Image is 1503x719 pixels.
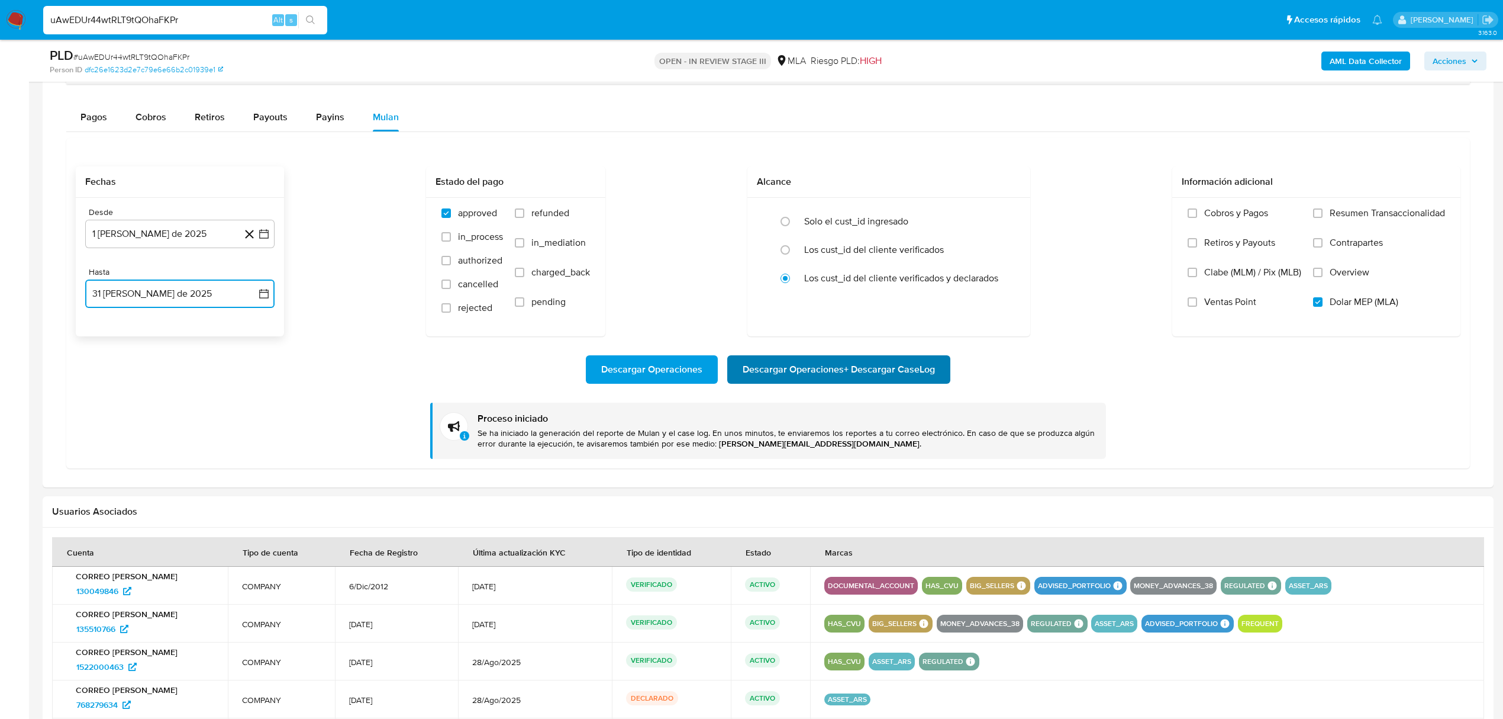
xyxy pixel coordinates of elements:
[1424,52,1486,70] button: Acciones
[654,53,771,69] p: OPEN - IN REVIEW STAGE III
[1330,52,1402,70] b: AML Data Collector
[1478,28,1497,37] span: 3.163.0
[43,12,327,28] input: Buscar usuario o caso...
[273,14,283,25] span: Alt
[298,12,322,28] button: search-icon
[73,51,189,63] span: # uAwEDUr44wtRLT9tQOhaFKPr
[50,65,82,75] b: Person ID
[85,65,223,75] a: dfc26e1623d2e7c79e6e66b2c01939e1
[289,14,293,25] span: s
[1433,52,1466,70] span: Acciones
[52,506,1484,518] h2: Usuarios Asociados
[50,46,73,65] b: PLD
[776,54,806,68] div: MLA
[1482,14,1494,26] a: Salir
[1372,15,1382,25] a: Notificaciones
[811,54,882,68] span: Riesgo PLD:
[1294,14,1360,26] span: Accesos rápidos
[860,54,882,68] span: HIGH
[1321,52,1410,70] button: AML Data Collector
[1411,14,1478,25] p: andres.vilosio@mercadolibre.com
